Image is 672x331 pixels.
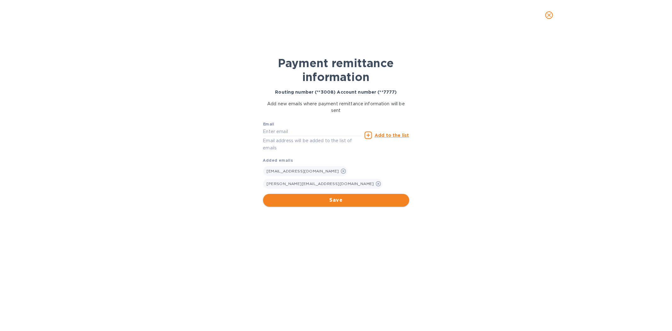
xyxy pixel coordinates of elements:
span: [PERSON_NAME][EMAIL_ADDRESS][DOMAIN_NAME] [267,181,374,186]
div: [PERSON_NAME][EMAIL_ADDRESS][DOMAIN_NAME] [263,179,382,189]
p: Add new emails where payment remittance information will be sent [263,101,409,114]
b: Routing number (**3008) Account number (**7777) [275,90,397,95]
div: [EMAIL_ADDRESS][DOMAIN_NAME] [263,166,347,176]
button: Save [263,194,409,206]
button: close [542,8,557,23]
span: [EMAIL_ADDRESS][DOMAIN_NAME] [267,169,339,173]
span: Save [268,196,404,204]
b: Payment remittance information [278,56,394,84]
b: Added emails [263,158,293,163]
u: Add to the list [375,133,409,138]
input: Enter email [263,127,362,136]
label: Email [263,122,274,126]
p: Email address will be added to the list of emails [263,137,362,152]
